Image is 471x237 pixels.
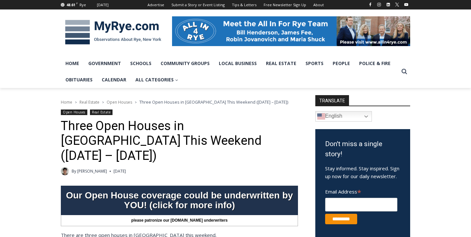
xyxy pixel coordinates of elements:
a: Police & Fire [355,55,395,72]
span: > [135,100,137,105]
a: Our Open House coverage could be underwritten by YOU! (click for more info) please patronize our ... [61,186,298,226]
span: > [102,100,104,105]
strong: TRANSLATE [315,95,349,106]
img: Patel, Devan - bio cropped 200x200 [61,167,69,175]
a: Obituaries [61,72,97,88]
a: Local Business [214,55,261,72]
a: YouTube [402,1,410,8]
span: All Categories [135,76,178,83]
span: By [72,168,76,174]
a: X [393,1,401,8]
span: Three Open Houses in [GEOGRAPHIC_DATA] This Weekend ([DATE] – [DATE]) [139,99,288,105]
a: Sports [301,55,328,72]
a: Schools [126,55,156,72]
a: Real Estate [90,110,113,115]
div: Rye [79,2,86,8]
a: All Categories [131,72,183,88]
nav: Breadcrumbs [61,99,298,105]
time: [DATE] [113,168,126,174]
a: Calendar [97,72,131,88]
span: 48.61 [66,2,75,7]
a: Home [61,55,84,72]
img: All in for Rye [172,16,410,46]
a: Real Estate [79,99,99,105]
span: > [75,100,77,105]
a: Home [61,99,72,105]
div: please patronize our [DOMAIN_NAME] underwriters [61,215,298,226]
a: English [315,111,372,122]
a: Instagram [375,1,383,8]
a: Open Houses [107,99,132,105]
button: View Search Form [398,66,410,77]
h1: Three Open Houses in [GEOGRAPHIC_DATA] This Weekend ([DATE] – [DATE]) [61,119,298,163]
a: Government [84,55,126,72]
a: Author image [61,167,69,175]
a: Linkedin [384,1,392,8]
a: Real Estate [261,55,301,72]
a: Community Groups [156,55,214,72]
div: [DATE] [97,2,109,8]
p: Stay informed. Stay inspired. Sign up now for our daily newsletter. [325,164,400,180]
img: en [317,112,325,120]
a: Facebook [366,1,374,8]
h3: Don't miss a single story! [325,139,400,160]
a: People [328,55,355,72]
nav: Primary Navigation [61,55,398,88]
img: MyRye.com [61,15,166,49]
a: [PERSON_NAME] [77,168,107,174]
a: Open Houses [61,110,87,115]
label: Email Address [325,185,397,197]
span: F [76,1,78,5]
div: Our Open House coverage could be underwritten by YOU! (click for more info) [61,187,298,213]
